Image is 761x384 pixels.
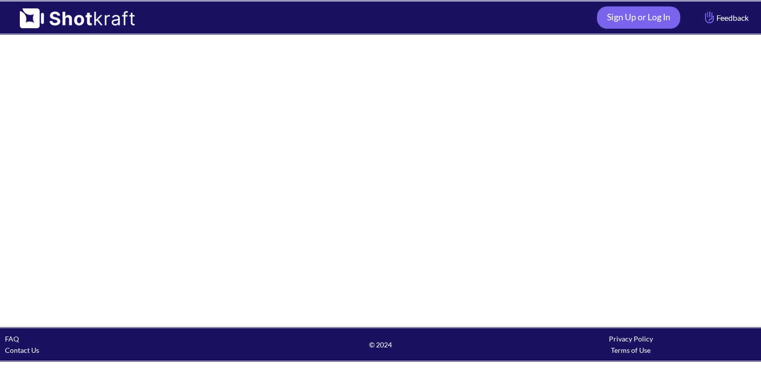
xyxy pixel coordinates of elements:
[5,346,39,354] a: Contact Us
[703,12,749,23] span: Feedback
[703,9,716,26] img: Hand Icon
[5,335,19,343] a: FAQ
[506,333,756,344] div: Privacy Policy
[255,339,505,350] span: © 2024
[506,344,756,356] div: Terms of Use
[597,6,680,29] a: Sign Up or Log In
